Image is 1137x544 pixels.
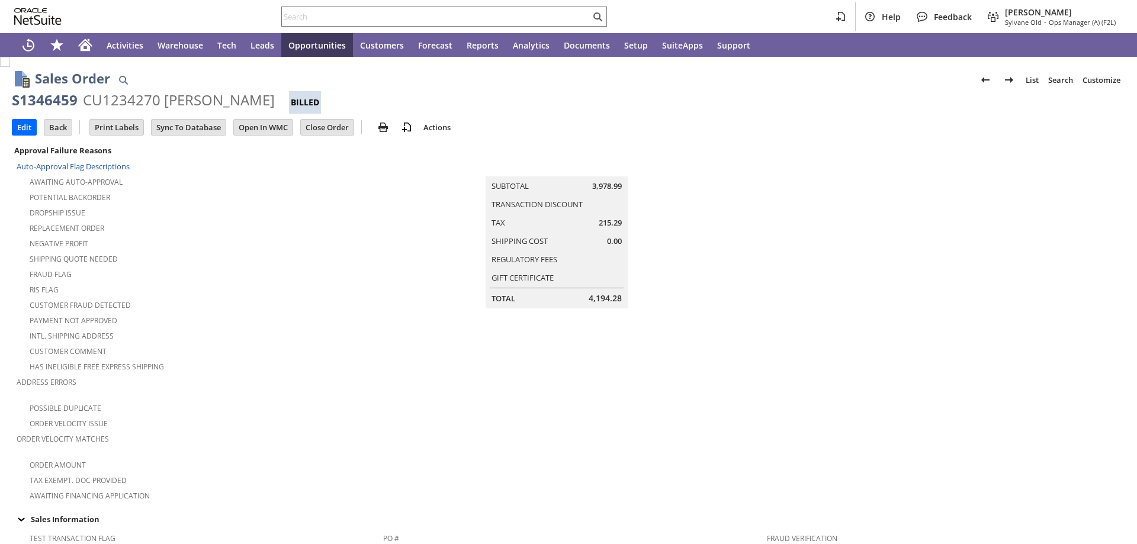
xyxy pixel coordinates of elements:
[17,434,109,444] a: Order Velocity Matches
[492,181,529,191] a: Subtotal
[492,236,548,246] a: Shipping Cost
[1005,7,1116,18] span: [PERSON_NAME]
[288,40,346,51] span: Opportunities
[30,346,107,356] a: Customer Comment
[21,38,36,52] svg: Recent Records
[592,181,622,192] span: 3,978.99
[492,199,583,210] a: Transaction Discount
[564,40,610,51] span: Documents
[30,192,110,202] a: Potential Backorder
[418,40,452,51] span: Forecast
[250,40,274,51] span: Leads
[411,33,460,57] a: Forecast
[492,272,554,283] a: Gift Certificate
[30,475,127,485] a: Tax Exempt. Doc Provided
[30,269,72,279] a: Fraud Flag
[419,122,455,133] a: Actions
[1005,18,1042,27] span: Sylvane Old
[78,38,92,52] svg: Home
[30,285,59,295] a: RIS flag
[467,40,499,51] span: Reports
[12,120,36,135] input: Edit
[1043,70,1078,89] a: Search
[710,33,757,57] a: Support
[30,362,164,372] a: Has Ineligible Free Express Shipping
[14,33,43,57] a: Recent Records
[30,239,88,249] a: Negative Profit
[50,38,64,52] svg: Shortcuts
[1002,73,1016,87] img: Next
[460,33,506,57] a: Reports
[30,316,117,326] a: Payment not approved
[243,33,281,57] a: Leads
[12,143,378,158] div: Approval Failure Reasons
[492,293,515,304] a: Total
[360,40,404,51] span: Customers
[30,491,150,501] a: Awaiting Financing Application
[934,11,972,22] span: Feedback
[1078,70,1125,89] a: Customize
[30,403,101,413] a: Possible Duplicate
[282,9,590,24] input: Search
[44,120,72,135] input: Back
[376,120,390,134] img: print.svg
[150,33,210,57] a: Warehouse
[655,33,710,57] a: SuiteApps
[1021,70,1043,89] a: List
[12,511,1120,527] div: Sales Information
[158,40,203,51] span: Warehouse
[717,40,750,51] span: Support
[210,33,243,57] a: Tech
[590,9,605,24] svg: Search
[1049,18,1116,27] span: Ops Manager (A) (F2L)
[30,177,123,187] a: Awaiting Auto-Approval
[353,33,411,57] a: Customers
[14,8,62,25] svg: logo
[30,223,104,233] a: Replacement Order
[400,120,414,134] img: add-record.svg
[301,120,354,135] input: Close Order
[116,73,130,87] img: Quick Find
[557,33,617,57] a: Documents
[30,254,118,264] a: Shipping Quote Needed
[30,419,108,429] a: Order Velocity Issue
[234,120,293,135] input: Open In WMC
[30,208,85,218] a: Dropship Issue
[978,73,993,87] img: Previous
[43,33,71,57] div: Shortcuts
[99,33,150,57] a: Activities
[12,91,78,110] div: S1346459
[289,91,321,114] div: Billed
[107,40,143,51] span: Activities
[492,254,557,265] a: Regulatory Fees
[513,40,550,51] span: Analytics
[607,236,622,247] span: 0.00
[492,217,505,228] a: Tax
[599,217,622,228] span: 215.29
[1044,18,1046,27] span: -
[17,377,76,387] a: Address Errors
[217,40,236,51] span: Tech
[30,300,131,310] a: Customer Fraud Detected
[152,120,226,135] input: Sync To Database
[17,161,130,172] a: Auto-Approval Flag Descriptions
[35,69,110,88] h1: Sales Order
[617,33,655,57] a: Setup
[281,33,353,57] a: Opportunities
[12,511,1125,527] td: Sales Information
[71,33,99,57] a: Home
[83,91,275,110] div: CU1234270 [PERSON_NAME]
[30,331,114,341] a: Intl. Shipping Address
[486,157,628,176] caption: Summary
[589,292,622,304] span: 4,194.28
[624,40,648,51] span: Setup
[90,120,143,135] input: Print Labels
[506,33,557,57] a: Analytics
[30,460,86,470] a: Order Amount
[662,40,703,51] span: SuiteApps
[882,11,901,22] span: Help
